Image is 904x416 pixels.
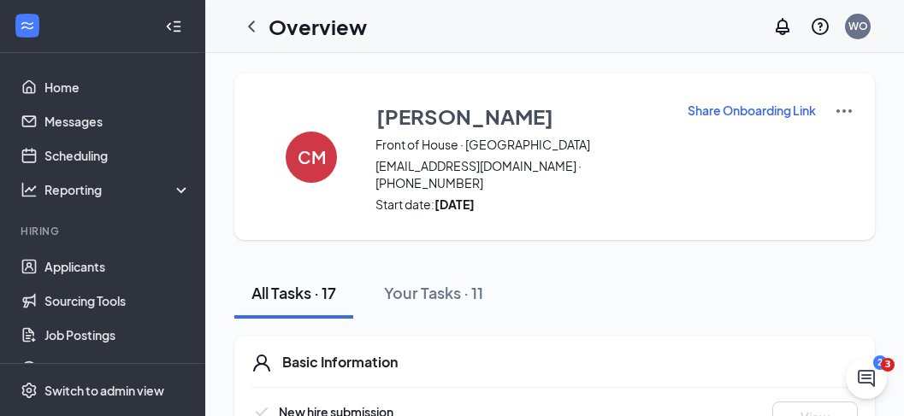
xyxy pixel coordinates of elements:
[687,101,817,120] button: Share Onboarding Link
[881,358,895,372] span: 3
[44,249,191,284] a: Applicants
[241,16,262,37] svg: ChevronLeft
[269,101,354,213] button: CM
[376,102,553,131] h3: [PERSON_NAME]
[688,102,816,119] p: Share Onboarding Link
[44,382,164,399] div: Switch to admin view
[44,352,191,386] a: Talent Network
[375,196,665,213] span: Start date:
[834,101,854,121] img: More Actions
[848,19,868,33] div: WO
[21,382,38,399] svg: Settings
[44,318,191,352] a: Job Postings
[165,18,182,35] svg: Collapse
[375,101,665,132] button: [PERSON_NAME]
[251,282,336,303] div: All Tasks · 17
[384,282,483,303] div: Your Tasks · 11
[375,157,665,191] span: [EMAIL_ADDRESS][DOMAIN_NAME] · [PHONE_NUMBER]
[21,224,187,238] div: Hiring
[434,196,475,212] strong: [DATE]
[44,138,191,173] a: Scheduling
[298,151,326,163] h4: CM
[44,284,191,318] a: Sourcing Tools
[21,181,38,198] svg: Analysis
[772,16,793,37] svg: Notifications
[269,12,367,41] h1: Overview
[251,353,272,373] svg: User
[375,136,665,153] span: Front of House · [GEOGRAPHIC_DATA]
[810,16,830,37] svg: QuestionInfo
[44,104,191,138] a: Messages
[44,181,192,198] div: Reporting
[44,70,191,104] a: Home
[19,17,36,34] svg: WorkstreamLogo
[873,355,887,370] div: 2
[282,353,398,372] h5: Basic Information
[846,358,887,399] iframe: Intercom live chat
